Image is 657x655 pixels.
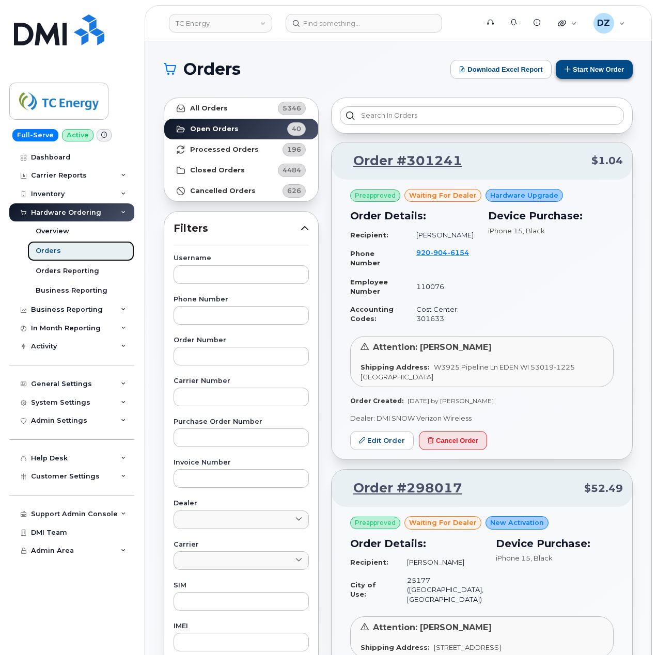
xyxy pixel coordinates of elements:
[355,518,396,528] span: Preapproved
[183,61,241,77] span: Orders
[350,249,380,267] strong: Phone Number
[350,558,388,566] strong: Recipient:
[430,248,447,257] span: 904
[488,208,614,223] h3: Device Purchase:
[190,187,256,195] strong: Cancelled Orders
[496,536,614,551] h3: Device Purchase:
[408,397,494,405] span: [DATE] by [PERSON_NAME]
[350,231,388,239] strong: Recipient:
[350,431,414,450] a: Edit Order
[350,278,388,296] strong: Employee Number
[361,643,430,651] strong: Shipping Address:
[287,145,301,154] span: 196
[416,248,469,266] a: 9209046154
[434,643,501,651] span: [STREET_ADDRESS]
[190,166,245,174] strong: Closed Orders
[174,296,309,303] label: Phone Number
[523,227,545,235] span: , Black
[174,541,309,548] label: Carrier
[496,554,530,562] span: iPhone 15
[350,397,403,405] strong: Order Created:
[488,227,523,235] span: iPhone 15
[283,103,301,113] span: 5346
[190,104,228,113] strong: All Orders
[164,98,318,119] a: All Orders5346
[164,160,318,181] a: Closed Orders4484
[174,500,309,507] label: Dealer
[407,300,476,328] td: Cost Center: 301633
[398,553,483,571] td: [PERSON_NAME]
[174,623,309,630] label: IMEI
[490,518,544,528] span: New Activation
[398,571,483,609] td: 25177 ([GEOGRAPHIC_DATA], [GEOGRAPHIC_DATA])
[584,481,623,496] span: $52.49
[164,181,318,201] a: Cancelled Orders626
[174,221,301,236] span: Filters
[174,378,309,385] label: Carrier Number
[174,419,309,425] label: Purchase Order Number
[287,186,301,196] span: 626
[341,152,462,170] a: Order #301241
[340,106,624,125] input: Search in orders
[361,363,575,381] span: W3925 Pipeline Ln EDEN WI 53019-1225 [GEOGRAPHIC_DATA]
[373,342,492,352] span: Attention: [PERSON_NAME]
[350,305,394,323] strong: Accounting Codes:
[447,248,469,257] span: 6154
[190,125,239,133] strong: Open Orders
[350,536,483,551] h3: Order Details:
[350,581,376,599] strong: City of Use:
[409,190,477,200] span: waiting for dealer
[174,255,309,262] label: Username
[612,610,649,647] iframe: Messenger Launcher
[341,479,462,498] a: Order #298017
[450,60,552,79] button: Download Excel Report
[350,208,476,223] h3: Order Details:
[407,273,476,300] td: 110076
[164,139,318,160] a: Processed Orders196
[373,622,492,632] span: Attention: [PERSON_NAME]
[407,226,476,244] td: [PERSON_NAME]
[350,413,614,423] p: Dealer: DMI SNOW Verizon Wireless
[416,248,469,257] span: 920
[174,459,309,466] label: Invoice Number
[164,119,318,139] a: Open Orders40
[292,124,301,134] span: 40
[283,165,301,175] span: 4484
[361,363,430,371] strong: Shipping Address:
[419,431,487,450] button: Cancel Order
[174,582,309,589] label: SIM
[355,191,396,200] span: Preapproved
[174,337,309,344] label: Order Number
[556,60,633,79] button: Start New Order
[490,190,558,200] span: Hardware Upgrade
[530,554,553,562] span: , Black
[409,518,477,528] span: waiting for dealer
[591,153,623,168] span: $1.04
[190,146,259,154] strong: Processed Orders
